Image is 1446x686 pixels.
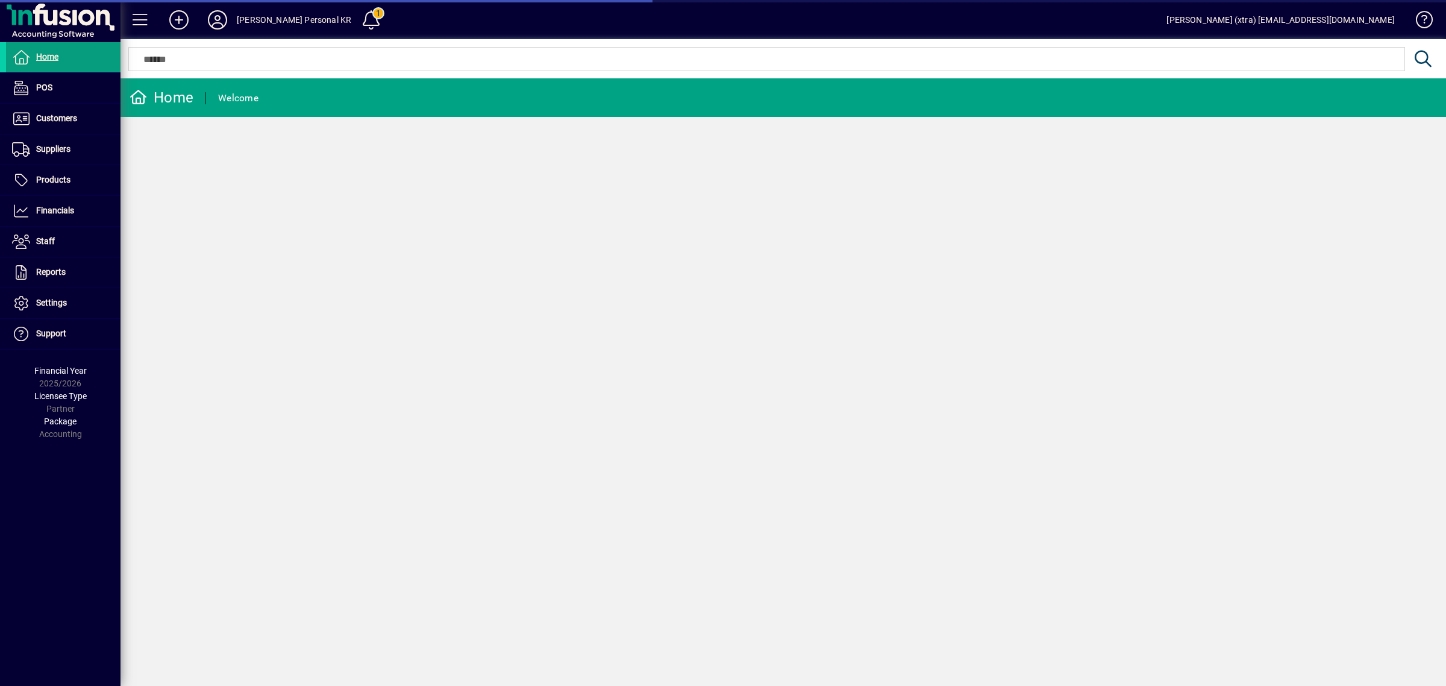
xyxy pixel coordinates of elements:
[44,417,77,426] span: Package
[6,73,120,103] a: POS
[1407,2,1431,42] a: Knowledge Base
[36,267,66,277] span: Reports
[1166,10,1395,30] div: [PERSON_NAME] (xtra) [EMAIL_ADDRESS][DOMAIN_NAME]
[36,113,77,123] span: Customers
[160,9,198,31] button: Add
[237,10,351,30] div: [PERSON_NAME] Personal KR
[6,257,120,288] a: Reports
[6,227,120,257] a: Staff
[36,144,70,154] span: Suppliers
[6,196,120,226] a: Financials
[34,391,87,401] span: Licensee Type
[218,89,258,108] div: Welcome
[6,134,120,165] a: Suppliers
[36,329,66,338] span: Support
[36,206,74,215] span: Financials
[36,236,55,246] span: Staff
[36,175,70,184] span: Products
[36,52,58,61] span: Home
[198,9,237,31] button: Profile
[6,104,120,134] a: Customers
[6,319,120,349] a: Support
[36,83,52,92] span: POS
[6,165,120,195] a: Products
[6,288,120,318] a: Settings
[36,298,67,307] span: Settings
[130,88,193,107] div: Home
[34,366,87,376] span: Financial Year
